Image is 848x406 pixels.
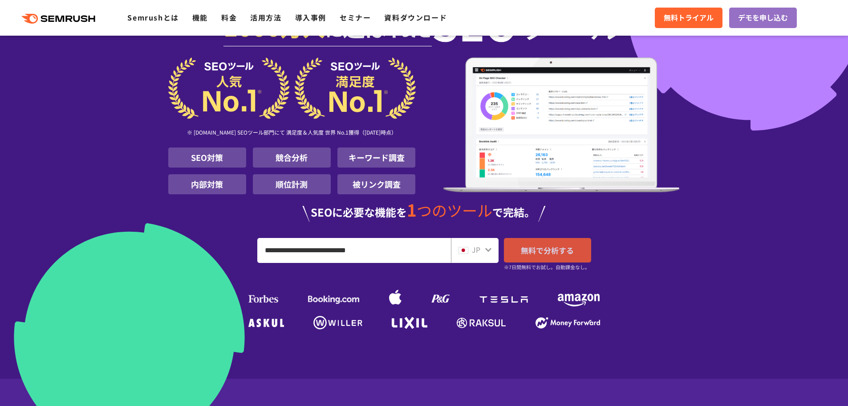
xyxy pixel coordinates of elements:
div: SEOに必要な機能を [168,201,680,222]
a: 活用方法 [250,12,281,23]
li: 順位計測 [253,174,331,194]
span: 1 [407,197,417,221]
li: 被リンク調査 [337,174,415,194]
a: デモを申し込む [729,8,797,28]
span: ツール [518,5,625,41]
li: キーワード調査 [337,148,415,168]
small: ※7日間無料でお試し。自動課金なし。 [504,263,590,271]
a: セミナー [340,12,371,23]
span: 無料で分析する [521,245,574,256]
span: SEO [432,5,518,41]
li: SEO対策 [168,148,246,168]
span: JP [472,244,480,255]
li: 内部対策 [168,174,246,194]
a: 導入事例 [295,12,326,23]
span: デモを申し込む [738,12,788,24]
li: 競合分析 [253,148,331,168]
span: つのツール [417,199,492,221]
a: 資料ダウンロード [384,12,447,23]
span: 無料トライアル [664,12,714,24]
a: 無料トライアル [655,8,722,28]
input: URL、キーワードを入力してください [258,238,450,262]
span: で完結。 [492,204,535,220]
a: 料金 [221,12,237,23]
a: 無料で分析する [504,238,591,262]
div: ※ [DOMAIN_NAME] SEOツール部門にて 満足度＆人気度 世界 No.1獲得（[DATE]時点） [168,119,416,148]
a: Semrushとは [127,12,179,23]
a: 機能 [192,12,208,23]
